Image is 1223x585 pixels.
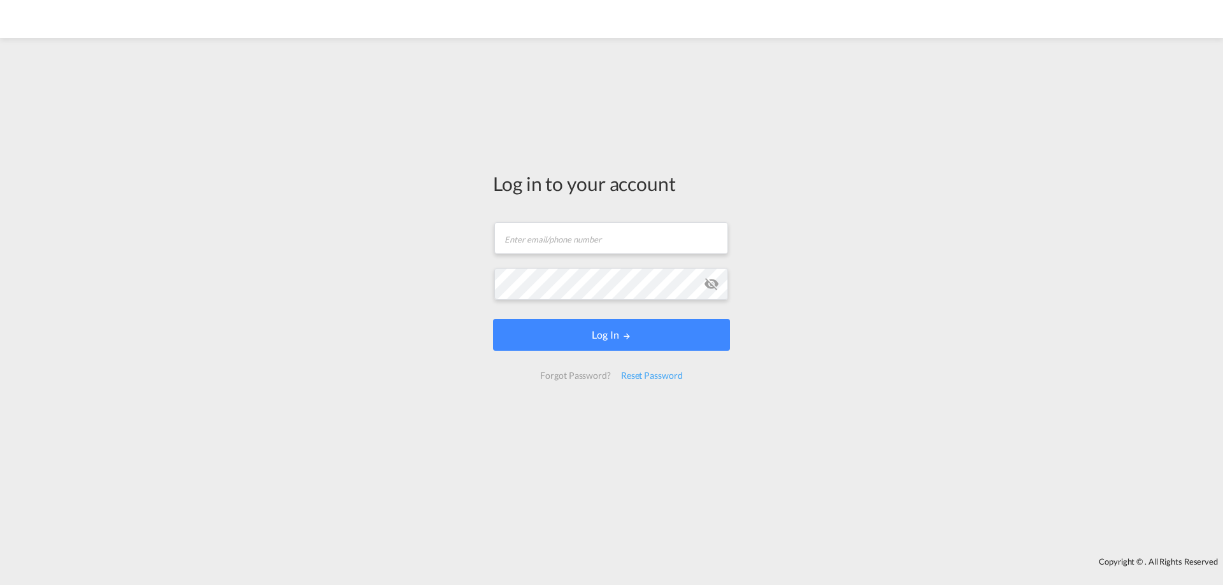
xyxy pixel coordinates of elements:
div: Log in to your account [493,170,730,197]
button: LOGIN [493,319,730,351]
input: Enter email/phone number [494,222,728,254]
div: Forgot Password? [535,364,615,387]
md-icon: icon-eye-off [704,276,719,292]
div: Reset Password [616,364,688,387]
